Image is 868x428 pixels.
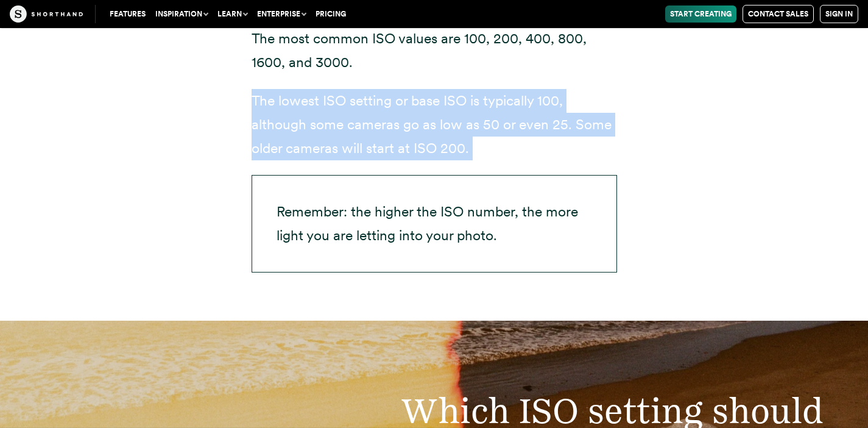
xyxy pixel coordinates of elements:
a: Contact Sales [743,5,814,23]
a: Pricing [311,5,351,23]
button: Learn [213,5,252,23]
a: Start Creating [665,5,736,23]
button: Inspiration [150,5,213,23]
p: Remember: the higher the ISO number, the more light you are letting into your photo. [252,175,617,273]
button: Enterprise [252,5,311,23]
img: The Craft [10,5,83,23]
p: The lowest ISO setting or base ISO is typically 100, although some cameras go as low as 50 or eve... [252,89,617,160]
a: Sign in [820,5,858,23]
a: Features [105,5,150,23]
